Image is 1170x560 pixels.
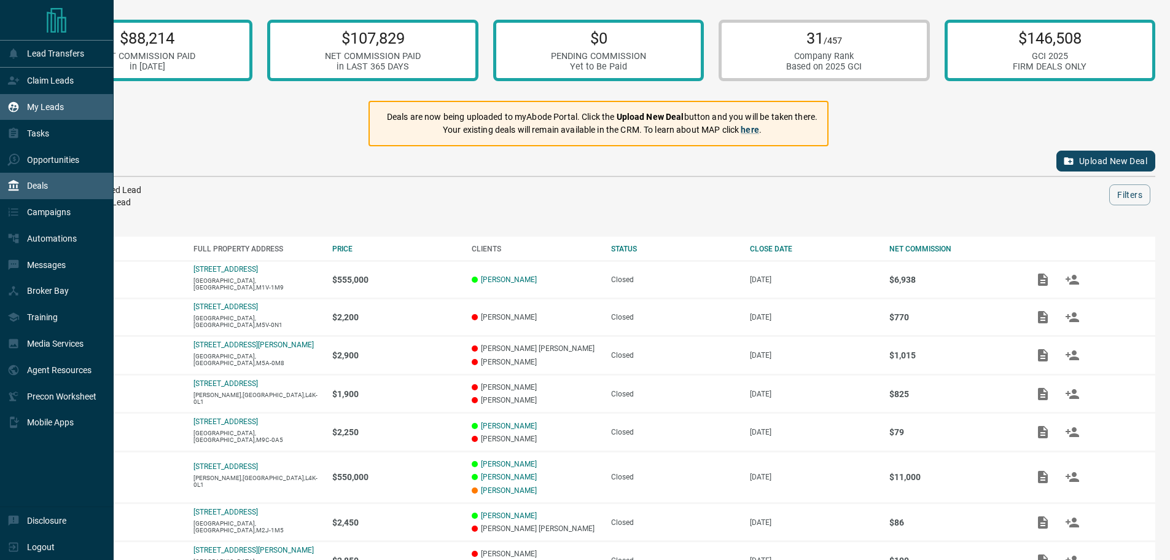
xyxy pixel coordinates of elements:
[1058,473,1087,481] span: Match Clients
[325,61,421,72] div: in LAST 365 DAYS
[611,275,738,284] div: Closed
[750,245,877,253] div: CLOSE DATE
[193,302,258,311] a: [STREET_ADDRESS]
[193,417,258,426] a: [STREET_ADDRESS]
[1058,312,1087,321] span: Match Clients
[472,435,599,443] p: [PERSON_NAME]
[1058,389,1087,398] span: Match Clients
[325,29,421,47] p: $107,829
[481,275,537,284] a: [PERSON_NAME]
[1058,275,1087,283] span: Match Clients
[54,390,181,398] p: Lease - Co-Op
[889,275,1016,285] p: $6,938
[1028,427,1058,436] span: Add / View Documents
[332,427,459,437] p: $2,250
[472,550,599,558] p: [PERSON_NAME]
[54,518,181,527] p: Lease - Co-Op
[750,473,877,481] p: [DATE]
[472,313,599,321] p: [PERSON_NAME]
[1013,29,1086,47] p: $146,508
[750,518,877,527] p: [DATE]
[551,51,646,61] div: PENDING COMMISSION
[54,275,181,284] p: Purchase - Co-Op
[332,275,459,285] p: $555,000
[54,428,181,436] p: Lease - Co-Op
[332,518,459,527] p: $2,450
[1058,427,1087,436] span: Match Clients
[750,351,877,360] p: [DATE]
[750,428,877,436] p: [DATE]
[1028,518,1058,526] span: Add / View Documents
[551,29,646,47] p: $0
[786,61,862,72] div: Based on 2025 GCI
[193,392,321,405] p: [PERSON_NAME],[GEOGRAPHIC_DATA],L4K-0L1
[332,350,459,360] p: $2,900
[472,245,599,253] div: CLIENTS
[472,396,599,404] p: [PERSON_NAME]
[481,460,537,468] a: [PERSON_NAME]
[750,313,877,321] p: [DATE]
[611,313,738,321] div: Closed
[472,358,599,366] p: [PERSON_NAME]
[611,390,738,398] div: Closed
[325,51,421,61] div: NET COMMISSION PAID
[786,29,862,47] p: 31
[1056,151,1155,172] button: Upload New Deal
[193,245,321,253] div: FULL PROPERTY ADDRESS
[99,51,195,61] div: NET COMMISSION PAID
[54,351,181,360] p: Lease - Co-Op
[54,473,181,481] p: Purchase - Co-Op
[1058,350,1087,359] span: Match Clients
[193,462,258,471] a: [STREET_ADDRESS]
[193,475,321,488] p: [PERSON_NAME],[GEOGRAPHIC_DATA],L4K-0L1
[99,61,195,72] div: in [DATE]
[741,125,759,135] a: here
[889,245,1016,253] div: NET COMMISSION
[193,315,321,328] p: [GEOGRAPHIC_DATA],[GEOGRAPHIC_DATA],M5V-0N1
[193,546,314,554] a: [STREET_ADDRESS][PERSON_NAME]
[1109,184,1150,205] button: Filters
[472,344,599,353] p: [PERSON_NAME] [PERSON_NAME]
[1013,61,1086,72] div: FIRM DEALS ONLY
[193,508,258,516] a: [STREET_ADDRESS]
[193,379,258,388] a: [STREET_ADDRESS]
[332,245,459,253] div: PRICE
[193,265,258,274] p: [STREET_ADDRESS]
[1028,312,1058,321] span: Add / View Documents
[481,511,537,520] a: [PERSON_NAME]
[472,383,599,392] p: [PERSON_NAME]
[193,520,321,534] p: [GEOGRAPHIC_DATA],[GEOGRAPHIC_DATA],M2J-1M5
[611,428,738,436] div: Closed
[889,312,1016,322] p: $770
[617,112,684,122] strong: Upload New Deal
[611,351,738,360] div: Closed
[472,524,599,533] p: [PERSON_NAME] [PERSON_NAME]
[611,473,738,481] div: Closed
[889,518,1016,527] p: $86
[786,51,862,61] div: Company Rank
[1028,473,1058,481] span: Add / View Documents
[824,36,842,46] span: /457
[611,518,738,527] div: Closed
[193,430,321,443] p: [GEOGRAPHIC_DATA],[GEOGRAPHIC_DATA],M9C-0A5
[481,486,537,495] a: [PERSON_NAME]
[481,422,537,430] a: [PERSON_NAME]
[193,277,321,291] p: [GEOGRAPHIC_DATA],[GEOGRAPHIC_DATA],M1V-1M9
[750,390,877,398] p: [DATE]
[193,341,314,349] a: [STREET_ADDRESS][PERSON_NAME]
[332,312,459,322] p: $2,200
[332,472,459,482] p: $550,000
[1013,51,1086,61] div: GCI 2025
[54,245,181,253] div: DEAL TYPE
[54,313,181,321] p: Lease - Co-Op
[889,389,1016,399] p: $825
[1058,518,1087,526] span: Match Clients
[889,427,1016,437] p: $79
